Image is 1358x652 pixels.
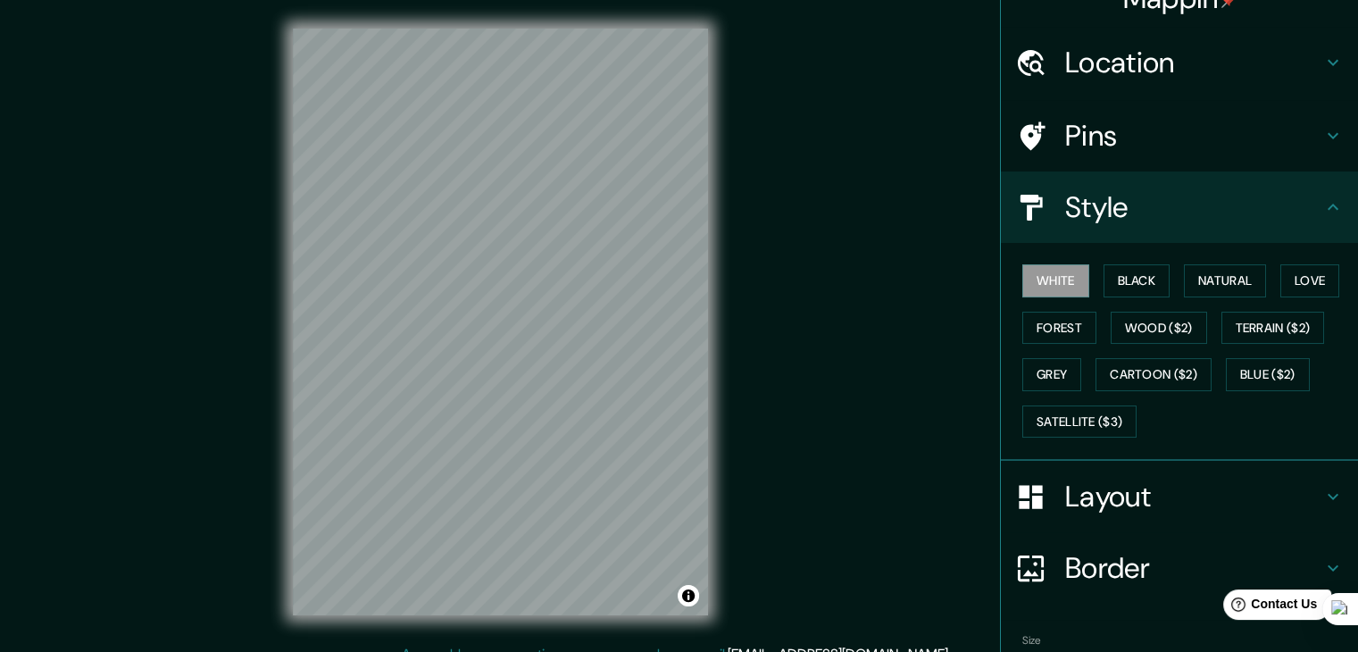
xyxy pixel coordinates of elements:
div: Layout [1001,461,1358,532]
div: Pins [1001,100,1358,171]
div: Border [1001,532,1358,604]
button: Love [1280,264,1339,297]
iframe: Help widget launcher [1199,582,1338,632]
div: Style [1001,171,1358,243]
button: Forest [1022,312,1096,345]
button: Black [1104,264,1171,297]
h4: Border [1065,550,1322,586]
h4: Style [1065,189,1322,225]
button: Natural [1184,264,1266,297]
button: Satellite ($3) [1022,405,1137,439]
button: Cartoon ($2) [1096,358,1212,391]
label: Size [1022,633,1041,648]
button: Toggle attribution [678,585,699,606]
h4: Layout [1065,479,1322,514]
h4: Location [1065,45,1322,80]
div: Location [1001,27,1358,98]
h4: Pins [1065,118,1322,154]
button: Wood ($2) [1111,312,1207,345]
button: Blue ($2) [1226,358,1310,391]
button: Grey [1022,358,1081,391]
button: White [1022,264,1089,297]
button: Terrain ($2) [1221,312,1325,345]
canvas: Map [293,29,708,615]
